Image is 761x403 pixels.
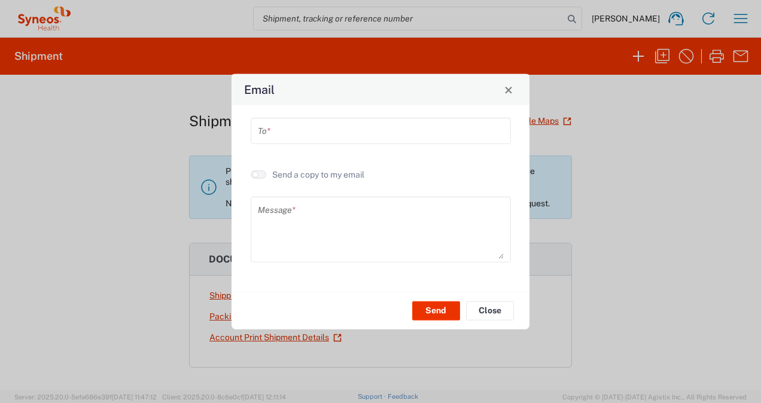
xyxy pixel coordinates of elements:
h4: Email [244,81,275,98]
button: Close [466,301,514,320]
button: Close [500,81,517,98]
button: Send [412,301,460,320]
label: Send a copy to my email [272,169,364,180]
